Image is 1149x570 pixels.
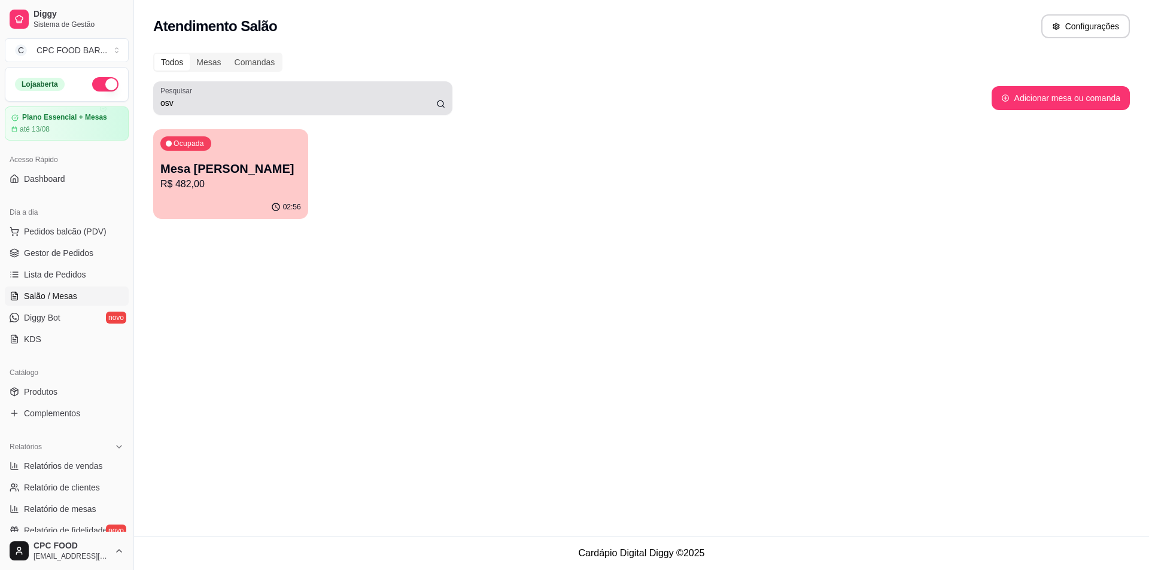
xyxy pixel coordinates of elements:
label: Pesquisar [160,86,196,96]
span: Lista de Pedidos [24,269,86,281]
span: Relatórios de vendas [24,460,103,472]
p: R$ 482,00 [160,177,301,191]
span: Diggy [34,9,124,20]
a: Complementos [5,404,129,423]
span: Diggy Bot [24,312,60,324]
button: Adicionar mesa ou comanda [992,86,1130,110]
a: Plano Essencial + Mesasaté 13/08 [5,106,129,141]
span: Sistema de Gestão [34,20,124,29]
a: Relatórios de vendas [5,456,129,475]
h2: Atendimento Salão [153,17,277,36]
div: Todos [154,54,190,71]
span: Gestor de Pedidos [24,247,93,259]
span: Relatório de clientes [24,481,100,493]
div: Acesso Rápido [5,150,129,169]
span: Relatórios [10,442,42,452]
div: Loja aberta [15,78,65,91]
a: Relatório de fidelidadenovo [5,521,129,540]
button: Select a team [5,38,129,62]
input: Pesquisar [160,97,436,109]
a: KDS [5,330,129,349]
button: OcupadaMesa [PERSON_NAME]R$ 482,0002:56 [153,129,308,219]
span: Relatório de fidelidade [24,525,107,537]
a: Produtos [5,382,129,401]
button: CPC FOOD[EMAIL_ADDRESS][DOMAIN_NAME] [5,537,129,565]
div: Dia a dia [5,203,129,222]
p: Mesa [PERSON_NAME] [160,160,301,177]
span: C [15,44,27,56]
a: Lista de Pedidos [5,265,129,284]
span: [EMAIL_ADDRESS][DOMAIN_NAME] [34,551,110,561]
span: Complementos [24,407,80,419]
span: Relatório de mesas [24,503,96,515]
span: KDS [24,333,41,345]
span: Salão / Mesas [24,290,77,302]
span: Dashboard [24,173,65,185]
div: Catálogo [5,363,129,382]
div: Comandas [228,54,282,71]
div: CPC FOOD BAR ... [37,44,107,56]
p: 02:56 [283,202,301,212]
a: Diggy Botnovo [5,308,129,327]
footer: Cardápio Digital Diggy © 2025 [134,536,1149,570]
a: Relatório de mesas [5,499,129,519]
span: CPC FOOD [34,541,110,551]
span: Produtos [24,386,57,398]
article: Plano Essencial + Mesas [22,113,107,122]
span: Pedidos balcão (PDV) [24,225,107,237]
p: Ocupada [174,139,204,148]
button: Alterar Status [92,77,118,92]
a: Relatório de clientes [5,478,129,497]
article: até 13/08 [20,124,50,134]
button: Pedidos balcão (PDV) [5,222,129,241]
div: Mesas [190,54,227,71]
a: Dashboard [5,169,129,188]
button: Configurações [1041,14,1130,38]
a: DiggySistema de Gestão [5,5,129,33]
a: Gestor de Pedidos [5,243,129,263]
a: Salão / Mesas [5,286,129,306]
